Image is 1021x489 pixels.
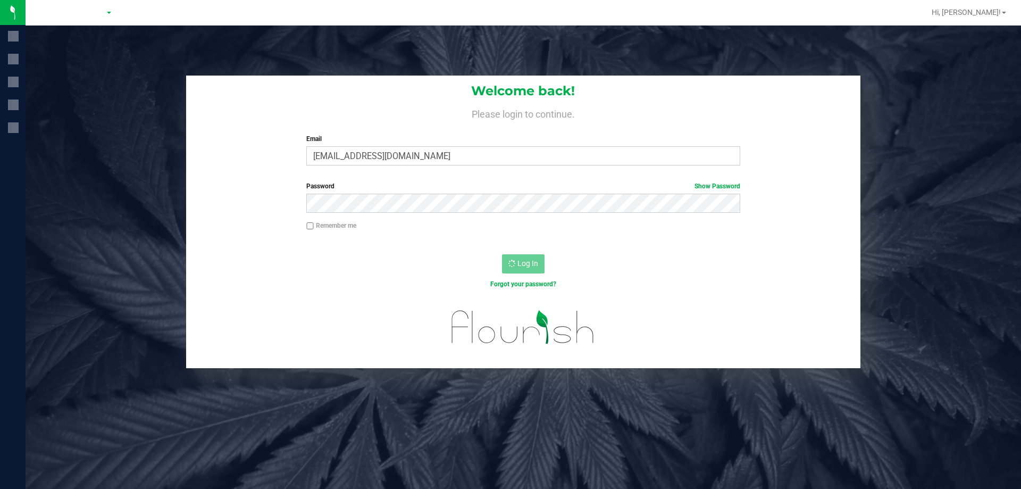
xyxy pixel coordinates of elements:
[517,259,538,268] span: Log In
[306,221,356,230] label: Remember me
[186,84,860,98] h1: Welcome back!
[490,280,556,288] a: Forgot your password?
[502,254,545,273] button: Log In
[306,183,334,190] span: Password
[932,8,1001,16] span: Hi, [PERSON_NAME]!
[694,183,740,190] a: Show Password
[186,106,860,119] h4: Please login to continue.
[439,300,607,354] img: flourish_logo.svg
[306,222,314,230] input: Remember me
[306,134,740,144] label: Email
